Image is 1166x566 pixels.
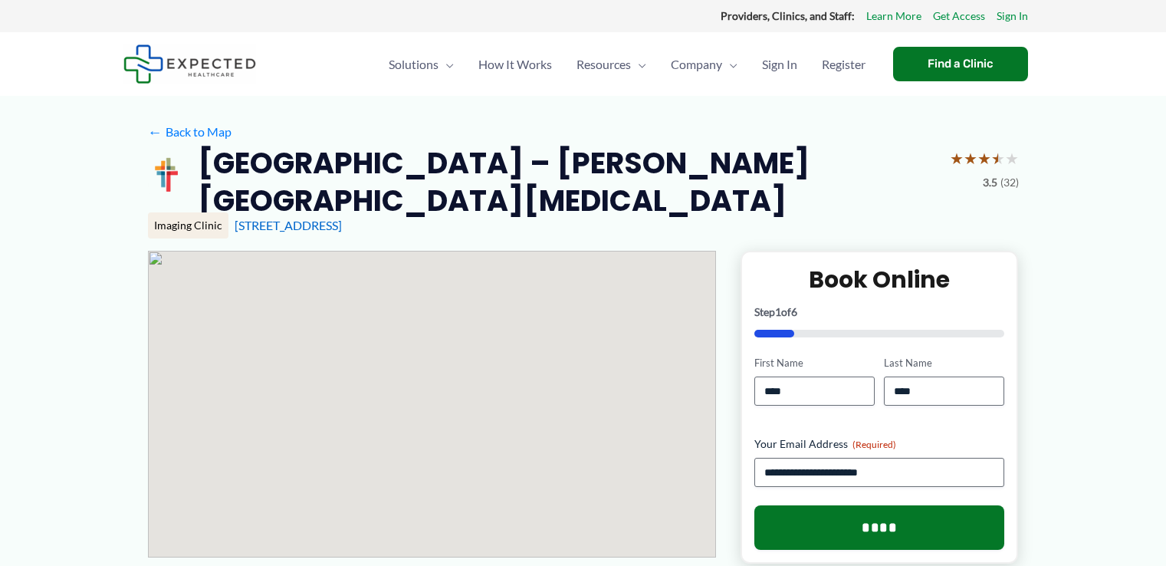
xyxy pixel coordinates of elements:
[997,6,1028,26] a: Sign In
[762,38,797,91] span: Sign In
[671,38,722,91] span: Company
[884,356,1004,370] label: Last Name
[576,38,631,91] span: Resources
[722,38,737,91] span: Menu Toggle
[198,144,938,220] h2: [GEOGRAPHIC_DATA] – [PERSON_NAME][GEOGRAPHIC_DATA][MEDICAL_DATA]
[376,38,466,91] a: SolutionsMenu Toggle
[822,38,865,91] span: Register
[376,38,878,91] nav: Primary Site Navigation
[991,144,1005,173] span: ★
[564,38,659,91] a: ResourcesMenu Toggle
[977,144,991,173] span: ★
[754,265,1005,295] h2: Book Online
[893,47,1028,81] a: Find a Clinic
[721,9,855,22] strong: Providers, Clinics, and Staff:
[775,305,781,318] span: 1
[478,38,552,91] span: How It Works
[964,144,977,173] span: ★
[754,307,1005,318] p: Step of
[123,44,256,84] img: Expected Healthcare Logo - side, dark font, small
[148,212,228,239] div: Imaging Clinic
[148,120,232,143] a: ←Back to Map
[750,38,810,91] a: Sign In
[1000,173,1019,193] span: (32)
[389,38,438,91] span: Solutions
[950,144,964,173] span: ★
[852,439,896,450] span: (Required)
[791,305,797,318] span: 6
[235,218,342,232] a: [STREET_ADDRESS]
[466,38,564,91] a: How It Works
[438,38,454,91] span: Menu Toggle
[659,38,750,91] a: CompanyMenu Toggle
[754,356,875,370] label: First Name
[933,6,985,26] a: Get Access
[983,173,997,193] span: 3.5
[810,38,878,91] a: Register
[754,436,1005,452] label: Your Email Address
[148,124,163,139] span: ←
[866,6,921,26] a: Learn More
[1005,144,1019,173] span: ★
[631,38,646,91] span: Menu Toggle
